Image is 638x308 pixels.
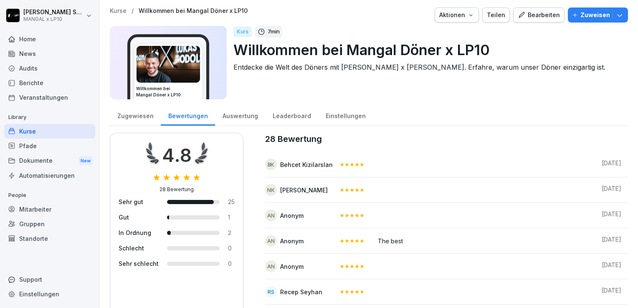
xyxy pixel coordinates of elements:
[265,104,318,126] a: Leaderboard
[4,217,95,231] a: Gruppen
[265,260,277,272] div: An
[110,8,127,15] a: Kurse
[439,10,474,20] div: Aktionen
[119,244,159,252] div: Schlecht
[4,139,95,153] a: Pfade
[4,111,95,124] p: Library
[228,244,235,252] div: 0
[4,32,95,46] a: Home
[78,156,93,166] div: New
[482,8,510,23] button: Teilen
[578,177,628,203] td: [DATE]
[4,90,95,105] a: Veranstaltungen
[518,10,560,20] div: Bearbeiten
[4,287,95,301] a: Einstellungen
[265,235,277,247] div: An
[280,262,304,271] div: Anonym
[265,184,277,196] div: NK
[4,46,95,61] a: News
[280,211,304,220] div: Anonym
[23,16,84,22] p: MANGAL x LP10
[119,197,159,206] div: Sehr gut
[580,10,610,20] p: Zuweisen
[568,8,628,23] button: Zuweisen
[280,186,328,194] div: [PERSON_NAME]
[161,104,215,126] a: Bewertungen
[4,231,95,246] a: Standorte
[280,160,333,169] div: Behcet Kizilarslan
[280,237,304,245] div: Anonym
[23,9,84,16] p: [PERSON_NAME] Schepers
[139,8,248,15] a: Willkommen bei Mangal Döner x LP10
[4,153,95,169] div: Dokumente
[265,210,277,221] div: An
[265,133,628,145] caption: 28 Bewertung
[233,39,621,61] p: Willkommen bei Mangal Döner x LP10
[228,197,235,206] div: 25
[215,104,265,126] a: Auswertung
[318,104,373,126] a: Einstellungen
[578,228,628,254] td: [DATE]
[162,141,192,169] div: 4.8
[4,153,95,169] a: DokumenteNew
[228,213,235,222] div: 1
[378,235,571,245] div: The best
[4,202,95,217] a: Mitarbeiter
[578,203,628,228] td: [DATE]
[233,62,621,72] p: Entdecke die Welt des Döners mit [PERSON_NAME] x [PERSON_NAME]. Erfahre, warum unser Döner einzig...
[4,189,95,202] p: People
[265,159,277,170] div: BK
[435,8,479,23] button: Aktionen
[578,279,628,305] td: [DATE]
[119,228,159,237] div: In Ordnung
[233,26,252,37] div: Kurs
[4,124,95,139] a: Kurse
[4,168,95,183] a: Automatisierungen
[228,228,235,237] div: 2
[487,10,505,20] div: Teilen
[228,259,235,268] div: 0
[137,46,200,83] img: x022m68my2ctsma9dgr7k5hg.png
[280,288,322,296] div: Recep Seyhan
[119,213,159,222] div: Gut
[119,259,159,268] div: Sehr schlecht
[159,186,194,193] div: 28 Bewertung
[578,254,628,279] td: [DATE]
[513,8,565,23] button: Bearbeiten
[110,104,161,126] a: Zugewiesen
[265,286,277,298] div: RS
[4,272,95,287] div: Support
[4,76,95,90] a: Berichte
[578,152,628,177] td: [DATE]
[136,86,200,98] h3: Willkommen bei Mangal Döner x LP10
[268,28,280,36] p: 7 min
[132,8,134,15] p: /
[4,61,95,76] a: Audits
